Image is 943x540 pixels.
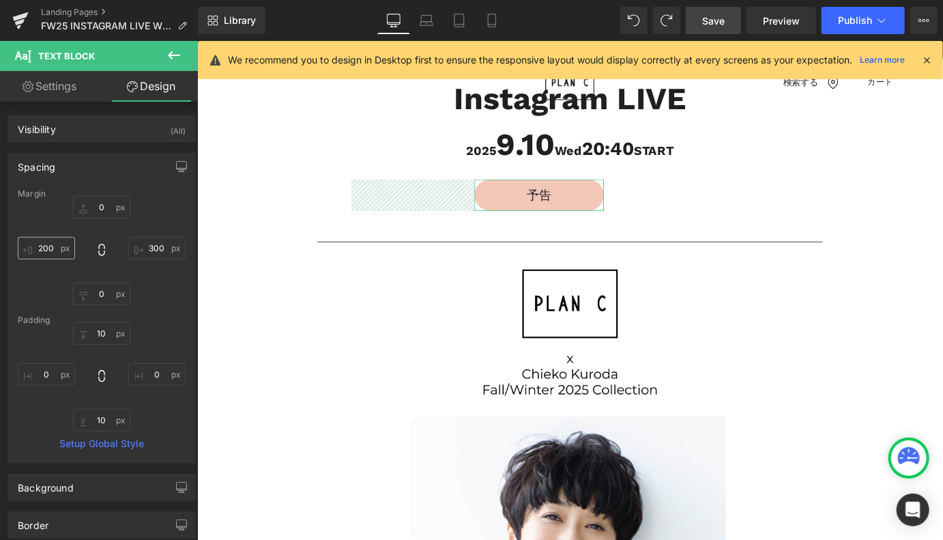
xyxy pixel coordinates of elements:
span: Text Block [38,51,95,61]
strong: 2025 [298,113,332,130]
a: Setup Global Style [18,438,186,449]
button: Undo [620,7,648,34]
a: カート [731,29,771,63]
span: Save [702,14,725,28]
p: We recommend you to design in Desktop first to ensure the responsive layout would display correct... [228,53,852,68]
span: Publish [838,15,872,26]
a: Desktop [377,7,410,34]
input: 0 [128,237,186,259]
a: Mobile [476,7,508,34]
div: (All) [171,116,186,139]
input: 0 [73,283,130,305]
div: Visibility [18,116,56,135]
input: 0 [73,409,130,431]
input: 0 [73,196,130,218]
button: More [910,7,938,34]
a: Preview [746,7,816,34]
a: Design [102,71,201,102]
strong: START [484,113,528,130]
a: Landing Pages [41,7,198,18]
a: Laptop [410,7,443,34]
input: 0 [128,363,186,386]
span: Library [224,14,256,27]
div: Margin [18,189,186,199]
div: Open Intercom Messenger [897,494,929,526]
div: Padding [18,315,186,325]
span: Preview [763,14,800,28]
div: Background [18,474,74,494]
a: New Library [198,7,265,34]
span1: 9.10 [332,94,396,134]
span: FW25 INSTAGRAM LIVE WITH [PERSON_NAME] ｜【Plan C】プラン シー公式オンラインストア [41,20,172,31]
input: 0 [73,322,130,345]
a: Tablet [443,7,476,34]
span2: 20:40 [426,107,484,131]
input: 0 [18,363,75,386]
button: Publish [822,7,905,34]
div: Border [18,512,48,531]
input: 0 [18,237,75,259]
strong: Wed [396,113,426,130]
button: Redo [653,7,680,34]
div: Spacing [18,154,55,173]
p: 予告 [307,160,450,181]
a: Learn more [854,52,910,68]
